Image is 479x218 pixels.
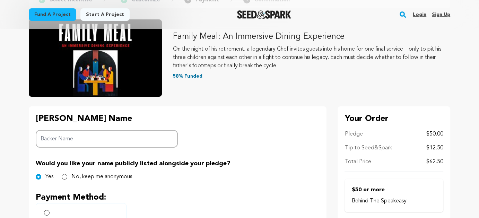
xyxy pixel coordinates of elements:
img: Seed&Spark Logo Dark Mode [237,10,291,19]
p: $62.50 [426,158,443,166]
p: On the night of his retirement, a legendary Chef invites guests into his home for one final servi... [173,45,450,70]
a: Fund a project [29,8,76,21]
p: Family Meal: An Immersive Dining Experience [173,31,450,42]
p: Behind The Speakeasy [351,197,436,205]
img: Family Meal: An Immersive Dining Experience image [29,19,162,97]
p: Pledge [345,130,363,138]
p: $50 or more [351,186,436,194]
p: Total Price [345,158,371,166]
p: $50.00 [426,130,443,138]
label: No, keep me anonymous [71,173,132,181]
label: Yes [45,173,53,181]
p: $12.50 [426,144,443,152]
p: Tip to Seed&Spark [345,144,392,152]
a: Login [413,9,426,20]
p: [PERSON_NAME] Name [36,113,178,124]
input: Backer Name [36,130,178,148]
a: Seed&Spark Homepage [237,10,291,19]
a: Start a project [80,8,130,21]
a: Sign up [432,9,450,20]
p: Payment Method: [36,192,320,203]
p: Your Order [345,113,443,124]
p: Would you like your name publicly listed alongside your pledge? [36,159,320,168]
p: 58% Funded [173,73,450,80]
